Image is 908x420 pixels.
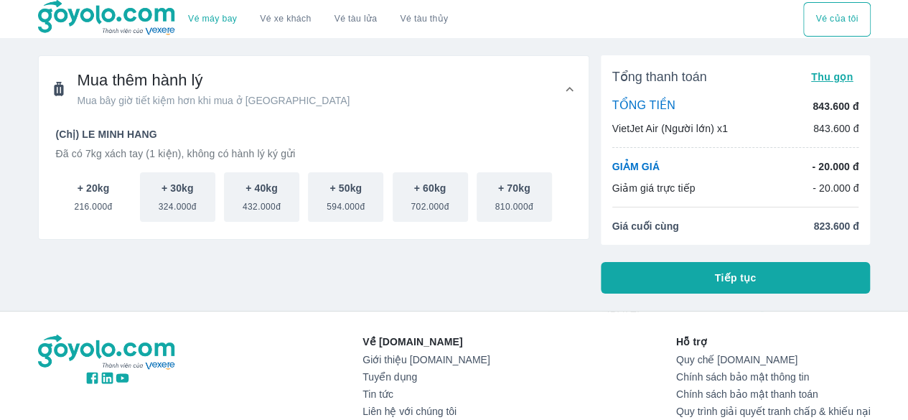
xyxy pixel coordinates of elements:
span: 810.000đ [495,195,533,213]
a: Chính sách bảo mật thông tin [676,371,871,383]
span: Giá cuối cùng [612,219,679,233]
span: Tiếp tục [715,271,757,285]
a: Liên hệ với chúng tôi [362,406,490,417]
p: Hỗ trợ [676,335,871,349]
button: + 20kg216.000đ [56,172,131,222]
div: Mua thêm hành lýMua bây giờ tiết kiệm hơn khi mua ở [GEOGRAPHIC_DATA] [39,122,589,239]
p: 843.600 đ [813,99,858,113]
p: Giảm giá trực tiếp [612,181,696,195]
span: 823.600 đ [813,219,858,233]
img: logo [38,335,177,370]
a: Tin tức [362,388,490,400]
p: TỔNG TIỀN [612,98,675,114]
div: scrollable baggage options [56,172,571,222]
div: choose transportation mode [803,2,870,37]
p: + 70kg [498,181,530,195]
button: + 50kg594.000đ [308,172,383,222]
div: Mua thêm hành lýMua bây giờ tiết kiệm hơn khi mua ở [GEOGRAPHIC_DATA] [39,56,589,122]
p: + 40kg [245,181,278,195]
p: - 20.000 đ [812,159,858,174]
a: Quy chế [DOMAIN_NAME] [676,354,871,365]
p: Về [DOMAIN_NAME] [362,335,490,349]
a: Vé tàu lửa [323,2,389,37]
a: Vé máy bay [188,14,237,24]
p: Đã có 7kg xách tay (1 kiện), không có hành lý ký gửi [56,146,571,161]
span: 702.000đ [411,195,449,213]
p: + 50kg [329,181,362,195]
button: Tiếp tục [601,262,871,294]
span: 216.000đ [74,195,112,213]
p: + 20kg [78,181,110,195]
button: + 60kg702.000đ [393,172,468,222]
p: GIẢM GIÁ [612,159,660,174]
a: Vé xe khách [260,14,311,24]
p: 843.600 đ [813,121,859,136]
p: VietJet Air (Người lớn) x1 [612,121,728,136]
span: Thu gọn [811,71,853,83]
button: Vé tàu thủy [388,2,459,37]
p: + 60kg [414,181,446,195]
span: Mua bây giờ tiết kiệm hơn khi mua ở [GEOGRAPHIC_DATA] [78,93,350,108]
span: Mua thêm hành lý [78,70,350,90]
button: Thu gọn [805,67,859,87]
p: + 30kg [162,181,194,195]
button: + 40kg432.000đ [224,172,299,222]
button: Vé của tôi [803,2,870,37]
span: 432.000đ [243,195,281,213]
span: 594.000đ [327,195,365,213]
a: Tuyển dụng [362,371,490,383]
div: choose transportation mode [177,2,459,37]
span: Tổng thanh toán [612,68,707,85]
button: + 70kg810.000đ [477,172,552,222]
a: Quy trình giải quyết tranh chấp & khiếu nại [676,406,871,417]
span: 324.000đ [159,195,197,213]
p: - 20.000 đ [813,181,859,195]
a: Giới thiệu [DOMAIN_NAME] [362,354,490,365]
p: (Chị) LE MINH HANG [56,127,571,141]
a: Chính sách bảo mật thanh toán [676,388,871,400]
button: + 30kg324.000đ [140,172,215,222]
